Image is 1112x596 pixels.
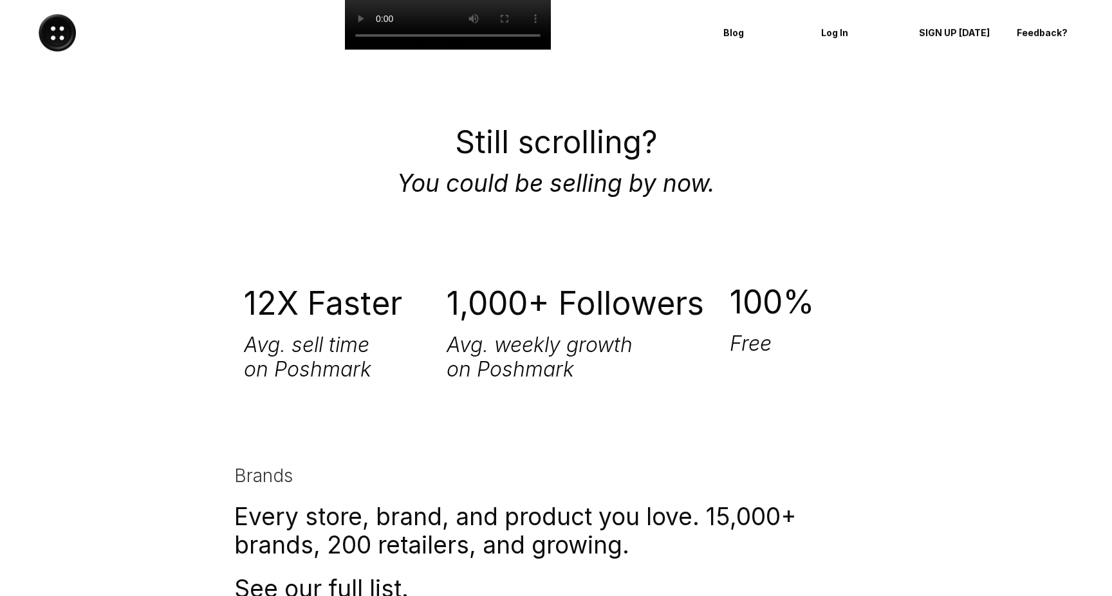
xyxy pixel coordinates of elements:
h3: Avg. weekly growth on Poshmark [447,333,710,382]
p: Feedback? [1017,28,1090,39]
a: SIGN UP [DATE] [910,16,1001,50]
p: Blog [723,28,797,39]
h1: 1,000+ Followers [447,284,710,322]
a: Log In [812,16,903,50]
h3: Brands [234,465,878,487]
h1: 100% [730,283,858,321]
a: Blog [714,16,806,50]
a: Feedback? [1008,16,1099,50]
p: Log In [821,28,894,39]
h3: Avg. sell time on Poshmark [245,333,437,382]
span: Still scrolling? [455,123,658,161]
h3: Free [730,331,858,356]
h1: Every store, brand, and product you love. 15,000+ brands, 200 retailers, and growing. [234,502,878,559]
h1: 12X Faster [245,284,437,322]
p: SIGN UP [DATE] [919,28,992,39]
h1: You could be selling by now. [234,119,878,201]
